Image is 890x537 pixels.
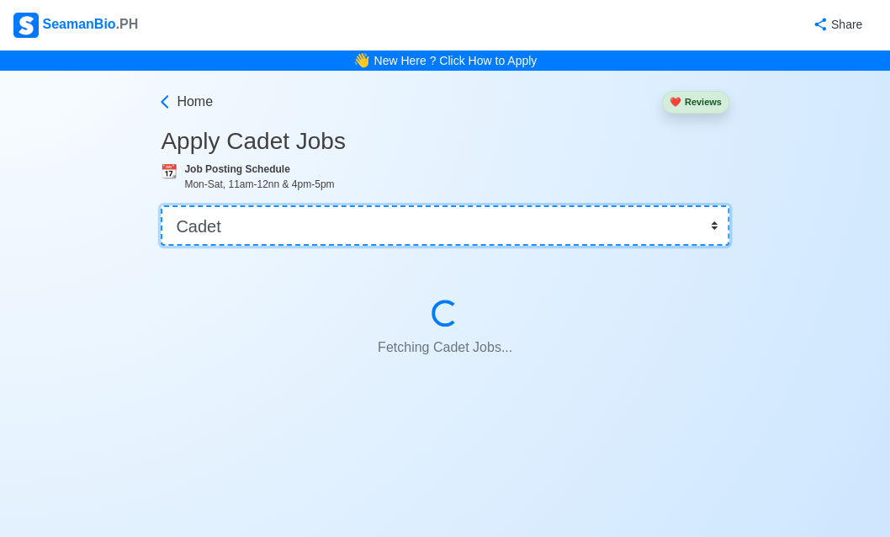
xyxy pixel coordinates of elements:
span: heart [670,97,681,107]
a: Home [156,92,213,112]
span: .PH [116,17,139,31]
a: New Here ? Click How to Apply [373,54,537,67]
button: Share [796,8,877,41]
span: Home [177,92,213,112]
div: SeamanBio [13,13,138,38]
span: bell [349,48,373,74]
p: Fetching Cadet Jobs... [201,331,688,364]
b: Job Posting Schedule [184,163,289,175]
div: Mon-Sat, 11am-12nn & 4pm-5pm [184,177,728,192]
img: Logo [13,13,39,38]
button: heartReviews [662,91,729,114]
span: calendar [161,164,177,178]
h3: Apply Cadet Jobs [161,127,728,156]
